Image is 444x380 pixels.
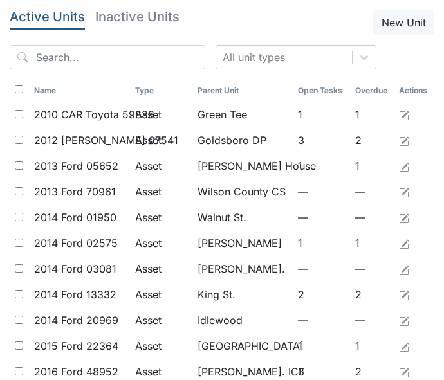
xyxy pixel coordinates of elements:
[130,282,192,307] td: Asset
[192,204,293,230] td: Walnut St.
[95,10,180,23] h5: Inactive Units
[192,230,293,256] td: [PERSON_NAME]
[34,235,118,251] span: 2014 Ford 02575
[34,184,116,199] span: 2013 Ford 70961
[350,282,394,307] td: 2
[130,102,192,127] td: Asset
[130,333,192,359] td: Asset
[15,85,23,93] input: Toggle All Rows Selected
[350,333,394,359] td: 1
[350,153,394,179] td: 1
[130,179,192,204] td: Asset
[373,10,434,35] button: New Unit
[350,256,394,282] td: —
[293,153,350,179] td: 1
[293,307,350,333] td: —
[399,107,409,122] a: Edit
[399,210,409,225] a: Edit
[130,204,192,230] td: Asset
[293,80,350,102] th: Toggle SortBy
[130,80,192,102] th: Toggle SortBy
[394,80,434,102] th: Actions
[399,158,409,174] a: Edit
[399,364,409,379] a: Edit
[192,333,293,359] td: [GEOGRAPHIC_DATA]
[399,312,409,328] a: Edit
[293,204,350,230] td: —
[34,364,118,379] span: 2016 Ford 48952
[399,184,409,199] a: Edit
[34,210,116,225] span: 2014 Ford 01950
[192,102,293,127] td: Green Tee
[34,107,154,122] span: 2010 CAR Toyota 59838
[130,230,192,256] td: Asset
[399,338,409,354] a: Edit
[34,261,116,276] span: 2014 Ford 03081
[34,287,116,302] span: 2014 Ford 13332
[350,102,394,127] td: 1
[350,127,394,153] td: 2
[29,80,129,102] th: Toggle SortBy
[293,179,350,204] td: —
[350,307,394,333] td: —
[350,80,394,102] th: Toggle SortBy
[192,127,293,153] td: Goldsboro DP
[34,312,118,328] span: 2014 Ford 20969
[34,158,118,174] span: 2013 Ford 05652
[223,50,285,65] div: All unit types
[10,45,205,69] input: Search...
[293,333,350,359] td: 1
[293,230,350,256] td: 1
[192,307,293,333] td: Idlewood
[293,127,350,153] td: 3
[130,307,192,333] td: Asset
[293,282,350,307] td: 2
[130,153,192,179] td: Asset
[399,287,409,302] a: Edit
[350,204,394,230] td: —
[34,132,178,148] span: 2012 [PERSON_NAME] 07541
[399,235,409,251] a: Edit
[130,256,192,282] td: Asset
[192,80,293,102] th: Toggle SortBy
[192,179,293,204] td: Wilson County CS
[192,256,293,282] td: [PERSON_NAME].
[399,261,409,276] a: Edit
[192,153,293,179] td: [PERSON_NAME] House
[34,338,118,354] span: 2015 Ford 22364
[130,127,192,153] td: Asset
[293,102,350,127] td: 1
[350,179,394,204] td: —
[192,282,293,307] td: King St.
[399,132,409,148] a: Edit
[293,256,350,282] td: —
[10,10,85,23] h5: Active Units
[350,230,394,256] td: 1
